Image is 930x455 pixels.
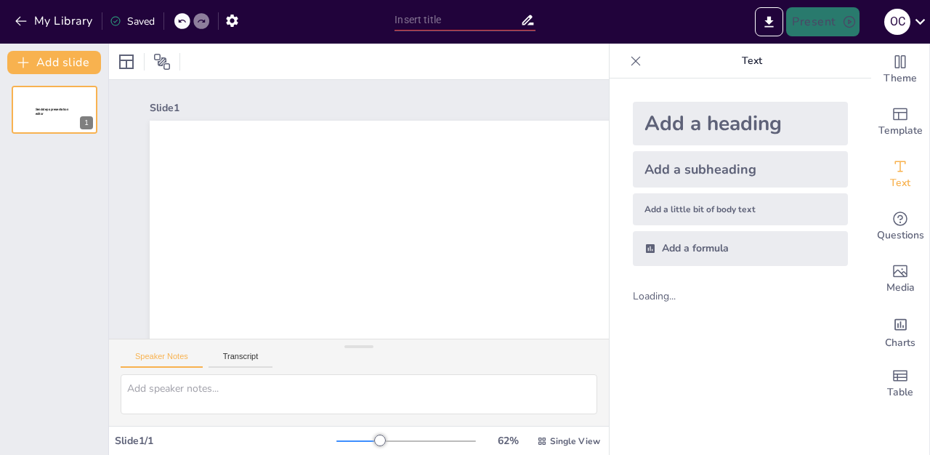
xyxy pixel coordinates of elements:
button: О С [884,7,910,36]
div: Add images, graphics, shapes or video [871,253,929,305]
span: Questions [877,227,924,243]
button: My Library [11,9,99,33]
button: Transcript [209,352,273,368]
div: Add a formula [633,231,848,266]
span: Theme [883,71,917,86]
button: Export to PowerPoint [755,7,783,36]
div: Change the overall theme [871,44,929,96]
div: Add a table [871,358,929,410]
div: 1 [80,116,93,129]
div: 62 % [490,434,525,448]
span: Charts [885,335,915,351]
span: Table [887,384,913,400]
span: Position [153,53,171,71]
span: Template [878,123,923,139]
span: Single View [550,435,600,447]
div: Get real-time input from your audience [871,201,929,253]
div: Slide 1 / 1 [115,434,336,448]
div: Sendsteps presentation editor1 [12,86,97,134]
div: Slide 1 [150,101,857,115]
div: Loading... [633,289,700,303]
div: Layout [115,50,138,73]
div: Add ready made slides [871,96,929,148]
button: Add slide [7,51,101,74]
input: Insert title [395,9,519,31]
span: Media [886,280,915,296]
button: Present [786,7,859,36]
div: Add a little bit of body text [633,193,848,225]
button: Speaker Notes [121,352,203,368]
div: О С [884,9,910,35]
div: Add a subheading [633,151,848,188]
span: Text [890,175,910,191]
p: Text [647,44,857,78]
div: Add text boxes [871,148,929,201]
div: Add charts and graphs [871,305,929,358]
div: Saved [110,15,155,28]
div: Add a heading [633,102,848,145]
span: Sendsteps presentation editor [36,108,68,116]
